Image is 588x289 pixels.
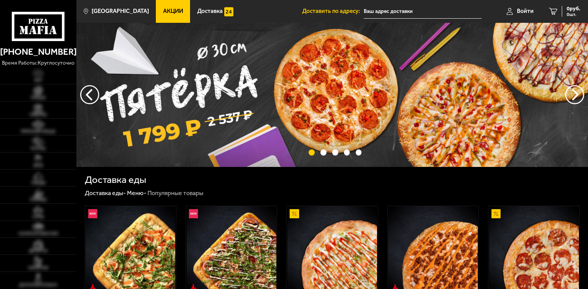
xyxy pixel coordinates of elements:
[356,149,361,155] button: точки переключения
[127,189,146,197] a: Меню-
[364,5,481,19] span: Санкт-Петербург Краснопутиловская 23
[224,7,233,16] img: 15daf4d41897b9f0e9f617042186c801.svg
[517,8,534,14] span: Войти
[80,85,99,104] button: следующий
[147,189,203,197] div: Популярные товары
[290,209,299,218] img: Акционный
[491,209,501,218] img: Акционный
[163,8,183,14] span: Акции
[85,189,126,197] a: Доставка еды-
[197,8,223,14] span: Доставка
[565,85,584,104] button: предыдущий
[364,5,481,19] input: Ваш адрес доставки
[344,149,350,155] button: точки переключения
[302,8,364,14] span: Доставить по адресу:
[332,149,338,155] button: точки переключения
[92,8,149,14] span: [GEOGRAPHIC_DATA]
[88,209,97,218] img: Новинка
[189,209,198,218] img: Новинка
[567,12,580,17] span: 0 шт.
[320,149,326,155] button: точки переключения
[85,175,146,185] h1: Доставка еды
[567,6,580,11] span: 0 руб.
[309,149,314,155] button: точки переключения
